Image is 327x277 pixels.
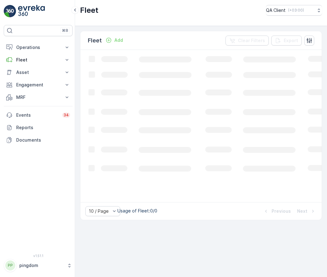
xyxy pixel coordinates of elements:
[16,137,70,143] p: Documents
[16,94,60,100] p: MRF
[19,262,64,269] p: pingdom
[114,37,123,43] p: Add
[117,208,157,214] p: Usage of Fleet : 0/0
[4,54,73,66] button: Fleet
[296,207,317,215] button: Next
[16,82,60,88] p: Engagement
[238,37,265,44] p: Clear Filters
[4,134,73,146] a: Documents
[16,69,60,75] p: Asset
[64,113,69,118] p: 34
[4,66,73,79] button: Asset
[271,36,302,46] button: Export
[62,28,68,33] p: ⌘B
[262,207,291,215] button: Previous
[80,5,98,15] p: Fleet
[16,124,70,131] p: Reports
[4,41,73,54] button: Operations
[16,44,60,51] p: Operations
[4,79,73,91] button: Engagement
[88,36,102,45] p: Fleet
[4,5,16,17] img: logo
[16,112,59,118] p: Events
[225,36,269,46] button: Clear Filters
[4,109,73,121] a: Events34
[103,36,126,44] button: Add
[4,259,73,272] button: PPpingdom
[16,57,60,63] p: Fleet
[5,260,15,270] div: PP
[18,5,45,17] img: logo_light-DOdMpM7g.png
[4,254,73,258] span: v 1.51.1
[272,208,291,214] p: Previous
[4,121,73,134] a: Reports
[4,91,73,104] button: MRF
[284,37,298,44] p: Export
[288,8,304,13] p: ( +03:00 )
[266,7,286,13] p: QA Client
[266,5,322,16] button: QA Client(+03:00)
[297,208,307,214] p: Next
